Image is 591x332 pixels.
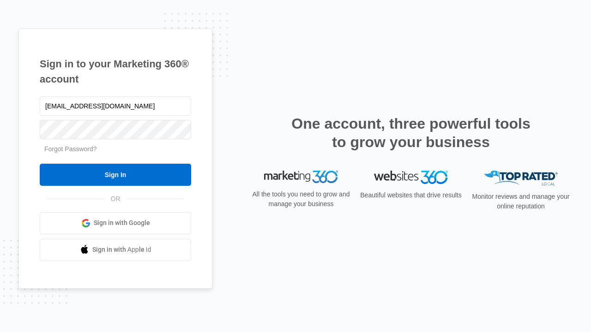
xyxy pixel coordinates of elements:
[44,145,97,153] a: Forgot Password?
[40,56,191,87] h1: Sign in to your Marketing 360® account
[40,239,191,261] a: Sign in with Apple Id
[359,190,463,200] p: Beautiful websites that drive results
[264,171,338,184] img: Marketing 360
[94,218,150,228] span: Sign in with Google
[289,114,533,151] h2: One account, three powerful tools to grow your business
[484,171,558,186] img: Top Rated Local
[104,194,127,204] span: OR
[40,212,191,234] a: Sign in with Google
[374,171,448,184] img: Websites 360
[469,192,573,211] p: Monitor reviews and manage your online reputation
[249,190,353,209] p: All the tools you need to grow and manage your business
[40,96,191,116] input: Email
[40,164,191,186] input: Sign In
[92,245,151,255] span: Sign in with Apple Id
